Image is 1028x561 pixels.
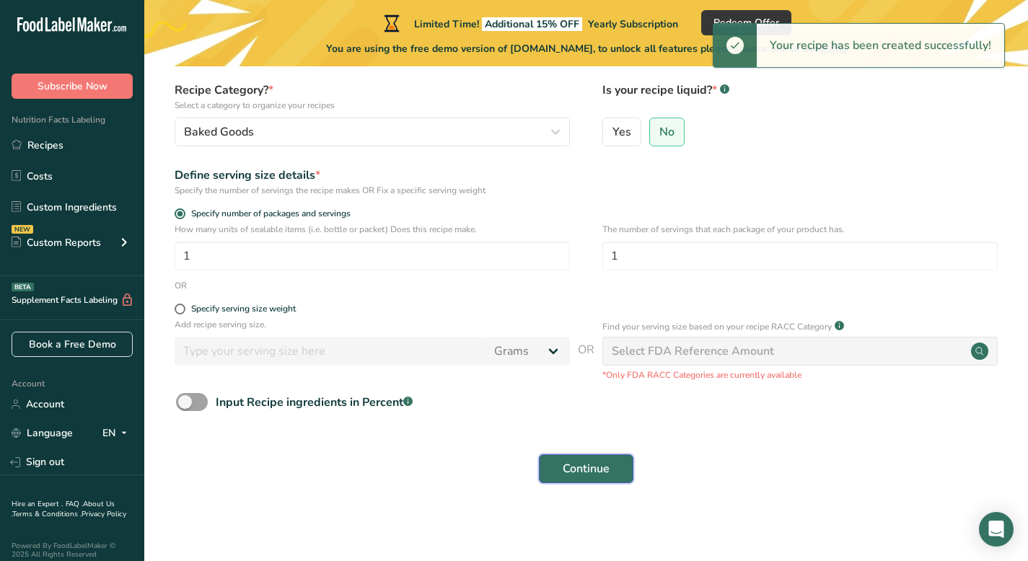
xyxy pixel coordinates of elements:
[12,420,73,446] a: Language
[381,14,678,32] div: Limited Time!
[12,509,82,519] a: Terms & Conditions .
[12,542,133,559] div: Powered By FoodLabelMaker © 2025 All Rights Reserved
[175,184,570,197] div: Specify the number of servings the recipe makes OR Fix a specific serving weight
[602,223,998,236] p: The number of servings that each package of your product has.
[979,512,1014,547] div: Open Intercom Messenger
[701,10,791,35] button: Redeem Offer
[66,499,83,509] a: FAQ .
[12,74,133,99] button: Subscribe Now
[191,304,296,314] div: Specify serving size weight
[12,332,133,357] a: Book a Free Demo
[82,509,126,519] a: Privacy Policy
[578,341,594,381] span: OR
[12,225,33,234] div: NEW
[602,320,832,333] p: Find your serving size based on your recipe RACC Category
[175,99,570,112] p: Select a category to organize your recipes
[612,125,631,139] span: Yes
[102,425,133,442] div: EN
[175,118,570,146] button: Baked Goods
[602,368,998,381] p: *Only FDA RACC Categories are currently available
[184,123,254,141] span: Baked Goods
[175,279,187,292] div: OR
[175,223,570,236] p: How many units of sealable items (i.e. bottle or packet) Does this recipe make.
[482,17,582,31] span: Additional 15% OFF
[216,394,413,411] div: Input Recipe ingredients in Percent
[602,81,998,112] label: Is your recipe liquid?
[185,208,351,219] span: Specify number of packages and servings
[12,235,101,250] div: Custom Reports
[175,81,570,112] label: Recipe Category?
[612,343,774,360] div: Select FDA Reference Amount
[12,283,34,291] div: BETA
[175,318,570,331] p: Add recipe serving size.
[326,41,846,56] span: You are using the free demo version of [DOMAIN_NAME], to unlock all features please choose one of...
[12,499,115,519] a: About Us .
[757,24,1004,67] div: Your recipe has been created successfully!
[175,337,486,366] input: Type your serving size here
[659,125,675,139] span: No
[539,454,633,483] button: Continue
[175,167,570,184] div: Define serving size details
[38,79,107,94] span: Subscribe Now
[588,17,678,31] span: Yearly Subscription
[563,460,610,477] span: Continue
[12,499,63,509] a: Hire an Expert .
[713,15,779,30] span: Redeem Offer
